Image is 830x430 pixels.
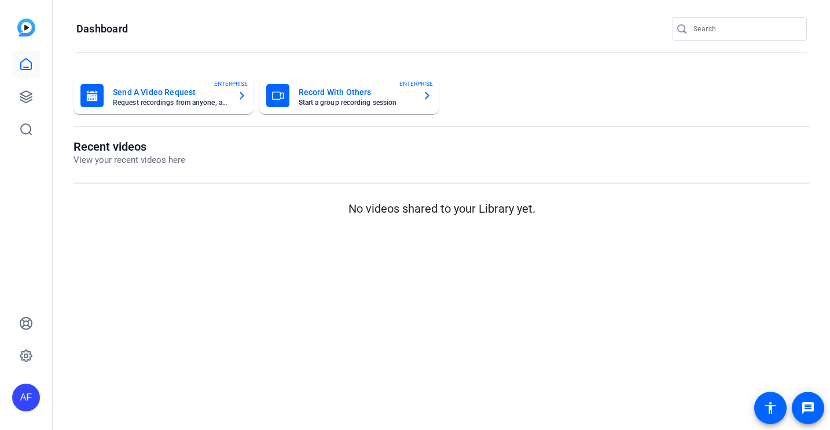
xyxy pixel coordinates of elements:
mat-card-title: Send A Video Request [113,85,228,99]
mat-card-subtitle: Start a group recording session [299,99,414,106]
button: Record With OthersStart a group recording sessionENTERPRISE [259,77,439,114]
span: ENTERPRISE [399,79,433,88]
div: AF [12,384,40,411]
mat-card-title: Record With Others [299,85,414,99]
mat-icon: accessibility [763,401,777,415]
h1: Dashboard [76,22,128,36]
button: Send A Video RequestRequest recordings from anyone, anywhereENTERPRISE [74,77,254,114]
p: View your recent videos here [74,154,185,167]
mat-icon: message [801,401,815,415]
img: blue-gradient.svg [17,19,35,37]
p: No videos shared to your Library yet. [74,200,810,217]
h1: Recent videos [74,140,185,154]
input: Search [693,22,798,36]
span: ENTERPRISE [214,79,248,88]
mat-card-subtitle: Request recordings from anyone, anywhere [113,99,228,106]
